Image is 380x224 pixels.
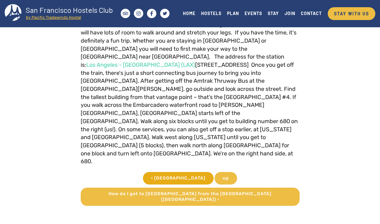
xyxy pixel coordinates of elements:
[143,172,214,185] a: ‹ [GEOGRAPHIC_DATA]
[180,9,198,18] a: HOME
[265,9,282,18] a: STAY
[328,7,375,20] a: STAY WITH US
[215,172,237,185] a: up
[242,9,265,18] a: EVENTS
[224,9,242,18] a: PLAN
[81,5,300,166] p: Until [US_STATE] get's you will need to use to get from [GEOGRAPHIC_DATA] to [GEOGRAPHIC_DATA] by...
[282,9,298,18] a: JOIN
[298,9,325,18] a: CONTACT
[198,9,224,18] a: HOSTELS
[81,188,300,206] a: How do I get to [GEOGRAPHIC_DATA] from the [GEOGRAPHIC_DATA] ([GEOGRAPHIC_DATA]) ›
[26,14,81,20] tspan: by Pacific Tradewinds Hostel
[26,5,113,14] tspan: San Francisco Hostels Club
[86,61,195,68] a: Los Angeles - [GEOGRAPHIC_DATA] (LAX)
[5,4,119,23] a: San Francisco Hostels Club by Pacific Tradewinds Hostel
